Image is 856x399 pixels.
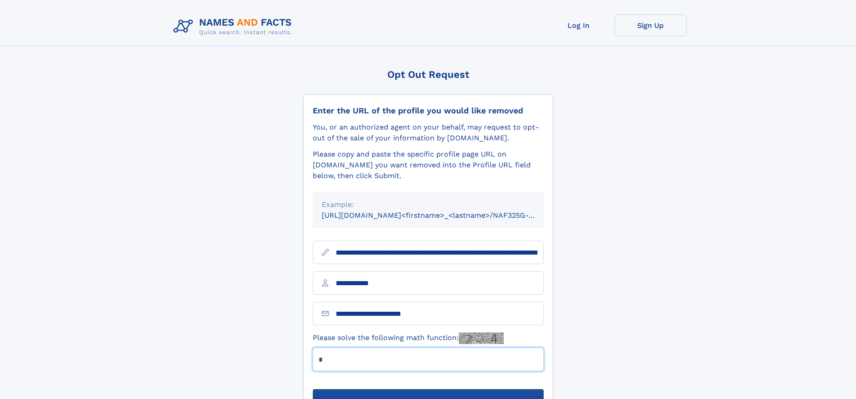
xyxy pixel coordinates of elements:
[322,211,561,220] small: [URL][DOMAIN_NAME]<firstname>_<lastname>/NAF325G-xxxxxxxx
[313,122,544,143] div: You, or an authorized agent on your behalf, may request to opt-out of the sale of your informatio...
[543,14,615,36] a: Log In
[615,14,687,36] a: Sign Up
[313,106,544,116] div: Enter the URL of the profile you would like removed
[313,149,544,181] div: Please copy and paste the specific profile page URL on [DOMAIN_NAME] you want removed into the Pr...
[313,332,504,344] label: Please solve the following math function:
[303,69,553,80] div: Opt Out Request
[322,199,535,210] div: Example:
[170,14,299,39] img: Logo Names and Facts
